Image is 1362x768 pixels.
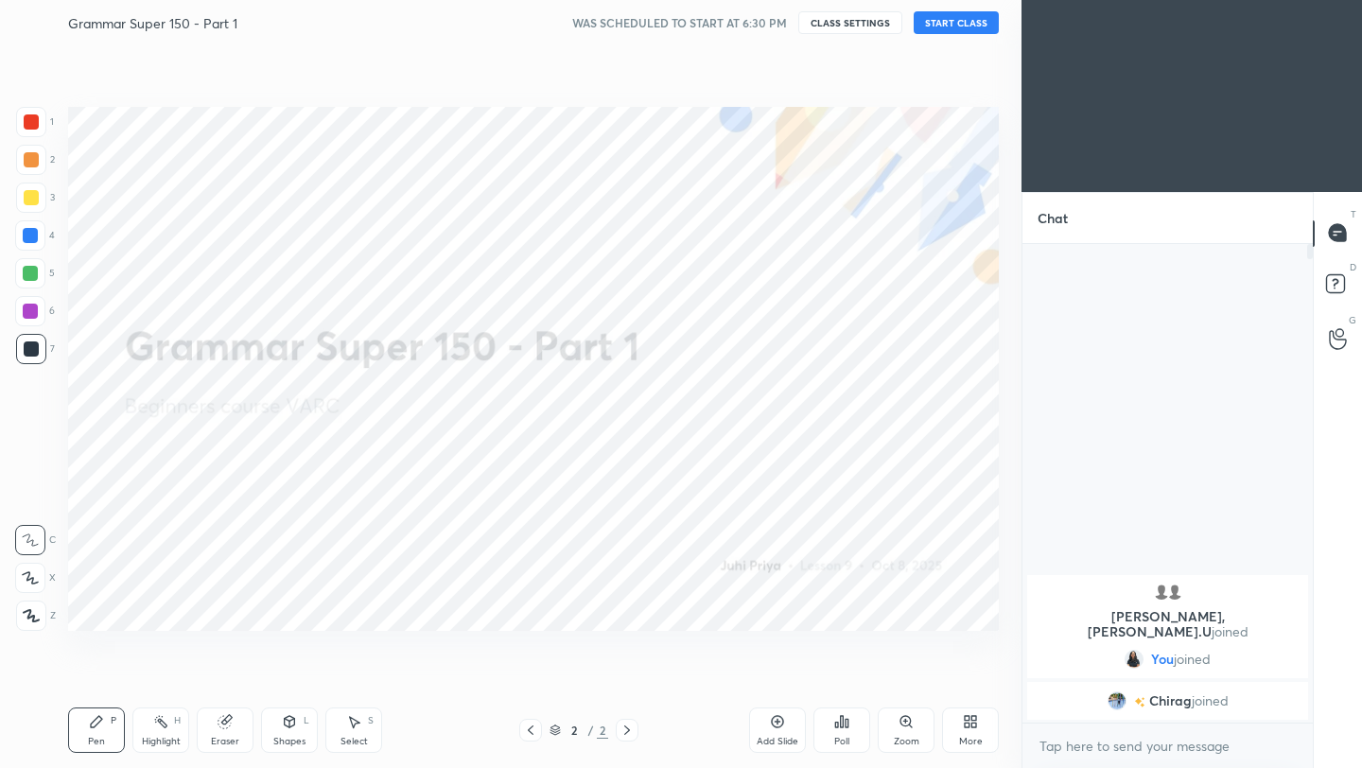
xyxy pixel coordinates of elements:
[894,737,919,746] div: Zoom
[1134,696,1145,707] img: no-rating-badge.077c3623.svg
[1125,650,1144,669] img: 4ec84c9df1e94859877aaf94430cd378.png
[597,722,608,739] div: 2
[1039,609,1297,639] p: [PERSON_NAME], [PERSON_NAME].U
[587,724,593,736] div: /
[16,107,54,137] div: 1
[16,601,56,631] div: Z
[16,145,55,175] div: 2
[88,737,105,746] div: Pen
[1149,693,1192,708] span: Chirag
[798,11,902,34] button: CLASS SETTINGS
[340,737,368,746] div: Select
[15,220,55,251] div: 4
[1350,260,1356,274] p: D
[15,296,55,326] div: 6
[565,724,584,736] div: 2
[1192,693,1229,708] span: joined
[1108,691,1126,710] img: 125c79de29c14c929f70611b684ecd02.jpg
[1212,622,1248,640] span: joined
[1151,652,1174,667] span: You
[15,525,56,555] div: C
[16,334,55,364] div: 7
[1351,207,1356,221] p: T
[1165,583,1184,602] img: default.png
[111,716,116,725] div: P
[211,737,239,746] div: Eraser
[834,737,849,746] div: Poll
[174,716,181,725] div: H
[1022,193,1083,243] p: Chat
[1022,571,1313,724] div: grid
[15,258,55,288] div: 5
[16,183,55,213] div: 3
[68,14,237,32] h4: Grammar Super 150 - Part 1
[959,737,983,746] div: More
[1152,583,1171,602] img: default.png
[15,563,56,593] div: X
[304,716,309,725] div: L
[142,737,181,746] div: Highlight
[572,14,787,31] h5: WAS SCHEDULED TO START AT 6:30 PM
[1174,652,1211,667] span: joined
[757,737,798,746] div: Add Slide
[1349,313,1356,327] p: G
[273,737,306,746] div: Shapes
[368,716,374,725] div: S
[914,11,999,34] button: START CLASS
